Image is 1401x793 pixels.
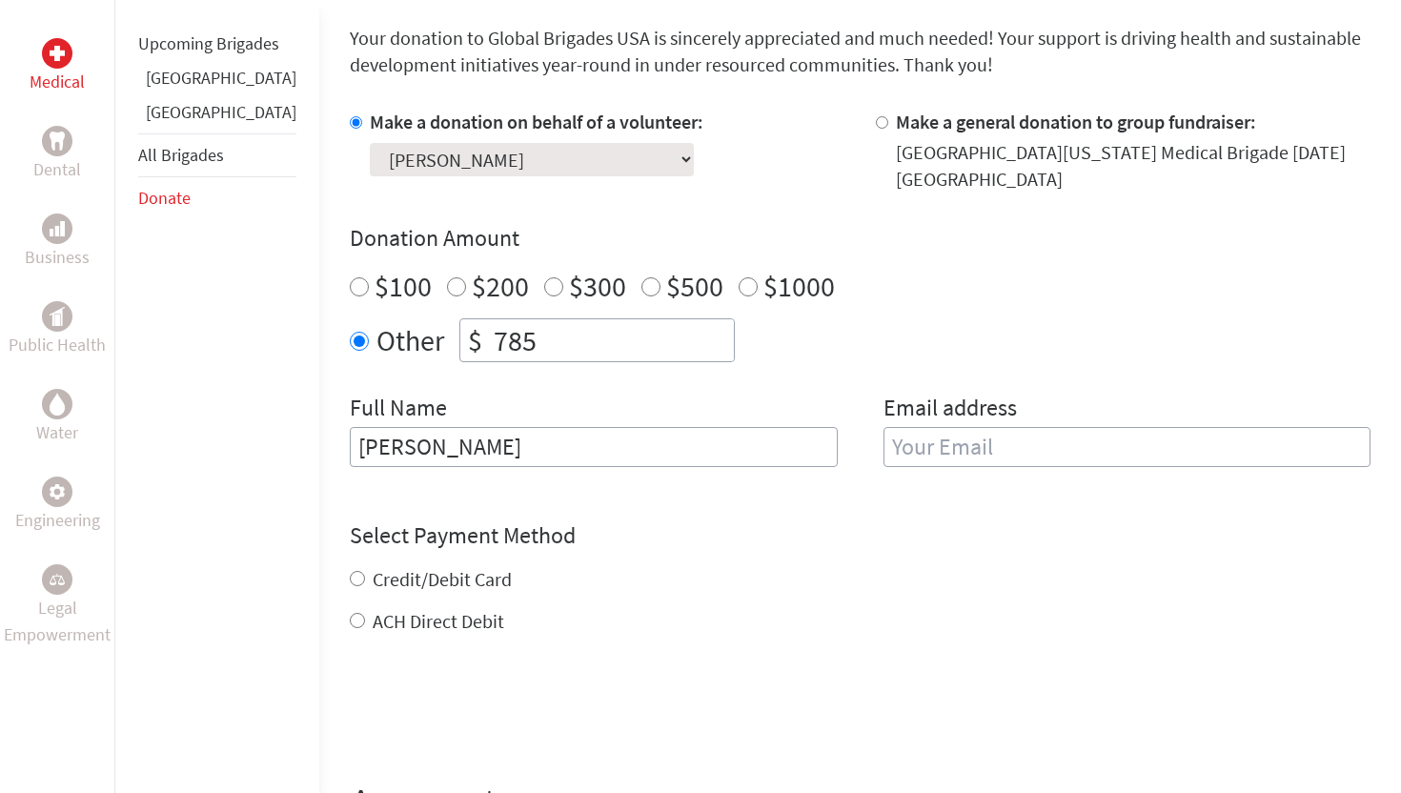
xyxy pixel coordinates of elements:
p: Your donation to Global Brigades USA is sincerely appreciated and much needed! Your support is dr... [350,25,1371,78]
label: $300 [569,268,626,304]
a: WaterWater [36,389,78,446]
a: DentalDental [33,126,81,183]
input: Enter Amount [490,319,734,361]
li: Donate [138,177,296,219]
p: Public Health [9,332,106,358]
img: Medical [50,46,65,61]
img: Dental [50,132,65,150]
p: Legal Empowerment [4,595,111,648]
a: All Brigades [138,144,224,166]
p: Water [36,419,78,446]
a: Donate [138,187,191,209]
div: $ [460,319,490,361]
div: Business [42,213,72,244]
img: Engineering [50,484,65,499]
div: Water [42,389,72,419]
p: Dental [33,156,81,183]
label: $1000 [763,268,835,304]
li: All Brigades [138,133,296,177]
label: Other [376,318,444,362]
p: Business [25,244,90,271]
input: Enter Full Name [350,427,838,467]
li: Ghana [138,65,296,99]
li: Guatemala [138,99,296,133]
a: Upcoming Brigades [138,32,279,54]
div: [GEOGRAPHIC_DATA][US_STATE] Medical Brigade [DATE] [GEOGRAPHIC_DATA] [896,139,1371,193]
input: Your Email [883,427,1371,467]
p: Medical [30,69,85,95]
h4: Donation Amount [350,223,1371,254]
label: $100 [375,268,432,304]
div: Public Health [42,301,72,332]
img: Business [50,221,65,236]
div: Dental [42,126,72,156]
label: $500 [666,268,723,304]
p: Engineering [15,507,100,534]
label: Credit/Debit Card [373,567,512,591]
iframe: reCAPTCHA [350,673,640,747]
a: [GEOGRAPHIC_DATA] [146,67,296,89]
li: Upcoming Brigades [138,23,296,65]
img: Water [50,393,65,415]
a: MedicalMedical [30,38,85,95]
a: EngineeringEngineering [15,477,100,534]
label: Make a general donation to group fundraiser: [896,110,1256,133]
div: Engineering [42,477,72,507]
a: Public HealthPublic Health [9,301,106,358]
label: ACH Direct Debit [373,609,504,633]
label: $200 [472,268,529,304]
label: Email address [883,393,1017,427]
img: Public Health [50,307,65,326]
div: Legal Empowerment [42,564,72,595]
a: BusinessBusiness [25,213,90,271]
label: Full Name [350,393,447,427]
div: Medical [42,38,72,69]
img: Legal Empowerment [50,574,65,585]
label: Make a donation on behalf of a volunteer: [370,110,703,133]
h4: Select Payment Method [350,520,1371,551]
a: [GEOGRAPHIC_DATA] [146,101,296,123]
a: Legal EmpowermentLegal Empowerment [4,564,111,648]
